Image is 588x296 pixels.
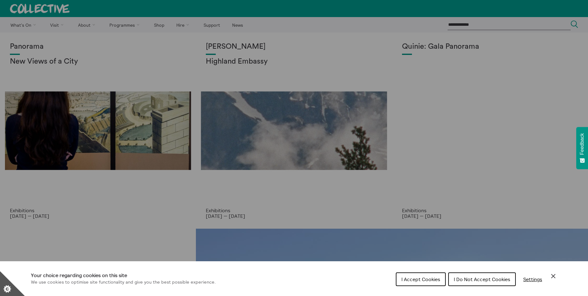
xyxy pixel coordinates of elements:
span: Feedback [579,133,585,155]
h1: Your choice regarding cookies on this site [31,271,216,279]
span: I Accept Cookies [401,276,440,282]
button: Feedback - Show survey [576,127,588,169]
button: Close Cookie Control [550,272,557,280]
button: I Do Not Accept Cookies [448,272,516,286]
span: Settings [523,276,542,282]
span: I Do Not Accept Cookies [454,276,510,282]
button: Settings [518,273,547,285]
p: We use cookies to optimise site functionality and give you the best possible experience. [31,279,216,286]
button: I Accept Cookies [396,272,446,286]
